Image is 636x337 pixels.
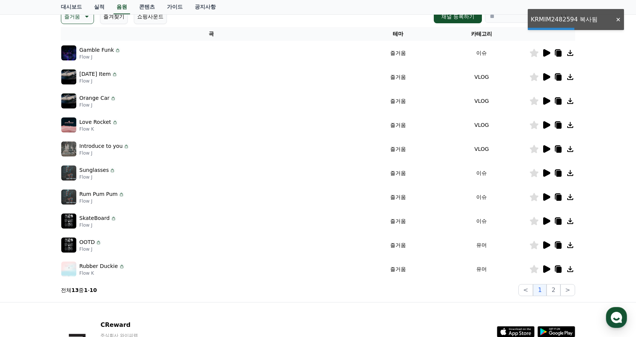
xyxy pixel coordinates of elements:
p: Flow J [79,150,129,156]
td: VLOG [434,113,529,137]
p: Flow J [79,78,118,84]
p: 즐거움 [64,11,80,22]
td: 이슈 [434,161,529,185]
p: Orange Car [79,94,109,102]
td: 즐거움 [362,89,434,113]
p: Flow J [79,198,124,204]
a: 설정 [97,238,144,257]
p: 전체 중 - [61,286,97,294]
td: VLOG [434,137,529,161]
p: Flow J [79,222,117,228]
p: CReward [100,320,192,329]
img: music [61,117,76,132]
p: SkateBoard [79,214,110,222]
p: Flow K [79,126,118,132]
button: 채널 등록하기 [434,10,482,23]
td: 즐거움 [362,209,434,233]
img: music [61,214,76,229]
button: 쇼핑사운드 [134,9,167,24]
img: music [61,93,76,108]
span: 설정 [116,249,125,255]
button: > [560,284,575,296]
td: 이슈 [434,185,529,209]
td: 즐거움 [362,161,434,185]
td: 즐거움 [362,233,434,257]
img: music [61,141,76,156]
img: music [61,238,76,253]
span: 홈 [24,249,28,255]
p: Sunglasses [79,166,109,174]
td: VLOG [434,65,529,89]
th: 테마 [362,27,434,41]
img: music [61,45,76,60]
td: 유머 [434,257,529,281]
strong: 1 [84,287,88,293]
p: Gamble Funk [79,46,114,54]
td: VLOG [434,89,529,113]
td: 즐거움 [362,113,434,137]
a: 대화 [50,238,97,257]
p: Love Rocket [79,118,111,126]
p: Rum Pum Pum [79,190,118,198]
td: 이슈 [434,209,529,233]
p: Flow J [79,102,116,108]
td: 즐거움 [362,65,434,89]
strong: 13 [71,287,79,293]
span: 대화 [69,250,78,256]
button: 즐거움 [61,9,94,24]
p: OOTD [79,238,95,246]
button: 1 [533,284,547,296]
p: [DATE] Item [79,70,111,78]
p: Rubber Duckie [79,262,118,270]
button: 즐겨찾기 [100,9,128,24]
img: music [61,262,76,277]
img: music [61,190,76,205]
td: 즐거움 [362,41,434,65]
strong: 10 [89,287,97,293]
th: 카테고리 [434,27,529,41]
p: Introduce to you [79,142,123,150]
button: < [518,284,533,296]
p: Flow J [79,246,101,252]
td: 즐거움 [362,137,434,161]
p: Flow J [79,54,121,60]
td: 즐거움 [362,257,434,281]
img: music [61,165,76,181]
a: 홈 [2,238,50,257]
p: Flow K [79,270,125,276]
p: Flow J [79,174,115,180]
td: 이슈 [434,41,529,65]
img: music [61,69,76,84]
td: 유머 [434,233,529,257]
td: 즐거움 [362,185,434,209]
th: 곡 [61,27,362,41]
button: 2 [547,284,560,296]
